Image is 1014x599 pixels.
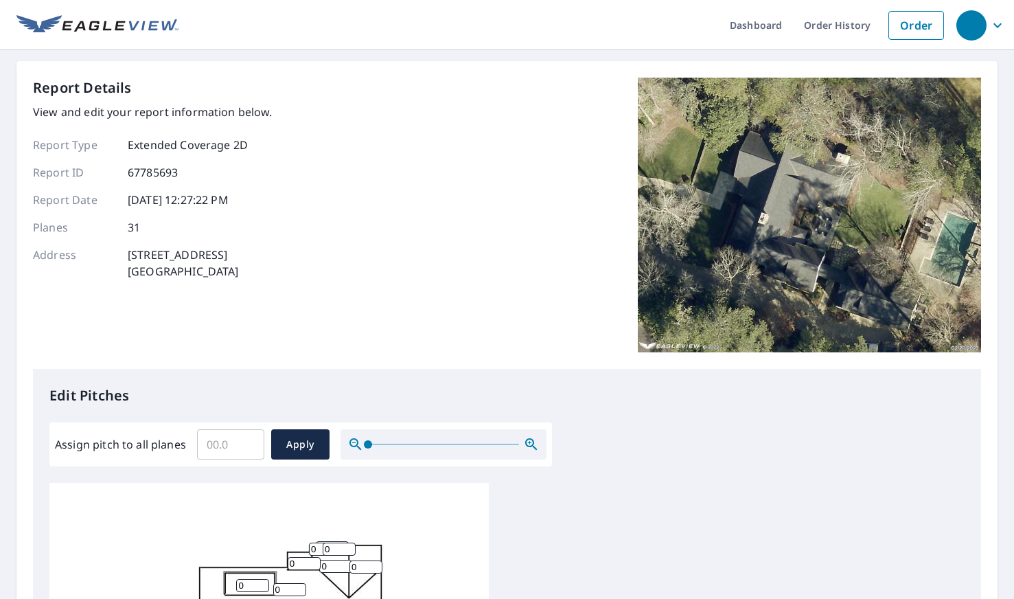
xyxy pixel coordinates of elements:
label: Assign pitch to all planes [55,436,186,453]
p: Address [33,247,115,280]
p: [STREET_ADDRESS] [GEOGRAPHIC_DATA] [128,247,239,280]
p: Edit Pitches [49,385,965,406]
img: EV Logo [16,15,178,36]
p: Report Type [33,137,115,153]
p: 67785693 [128,164,178,181]
p: 31 [128,219,140,236]
p: Report Details [33,78,132,98]
a: Order [888,11,944,40]
p: Report ID [33,164,115,181]
p: Planes [33,219,115,236]
span: Apply [282,436,319,453]
button: Apply [271,429,330,460]
input: 00.0 [197,425,264,464]
img: Top image [638,78,981,352]
p: [DATE] 12:27:22 PM [128,192,229,208]
p: Extended Coverage 2D [128,137,248,153]
p: View and edit your report information below. [33,104,273,120]
p: Report Date [33,192,115,208]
